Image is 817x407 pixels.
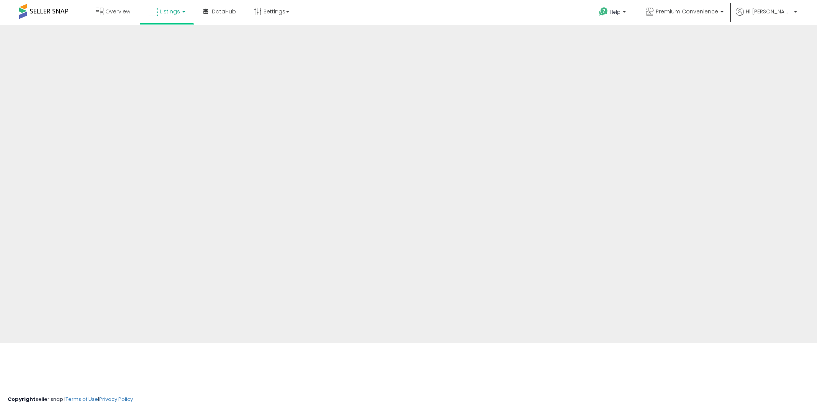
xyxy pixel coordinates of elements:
a: Hi [PERSON_NAME] [736,8,797,25]
i: Get Help [599,7,608,16]
span: Overview [105,8,130,15]
span: Help [610,9,621,15]
span: DataHub [212,8,236,15]
span: Hi [PERSON_NAME] [746,8,792,15]
span: Premium Convenience [656,8,718,15]
span: Listings [160,8,180,15]
a: Help [593,1,634,25]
